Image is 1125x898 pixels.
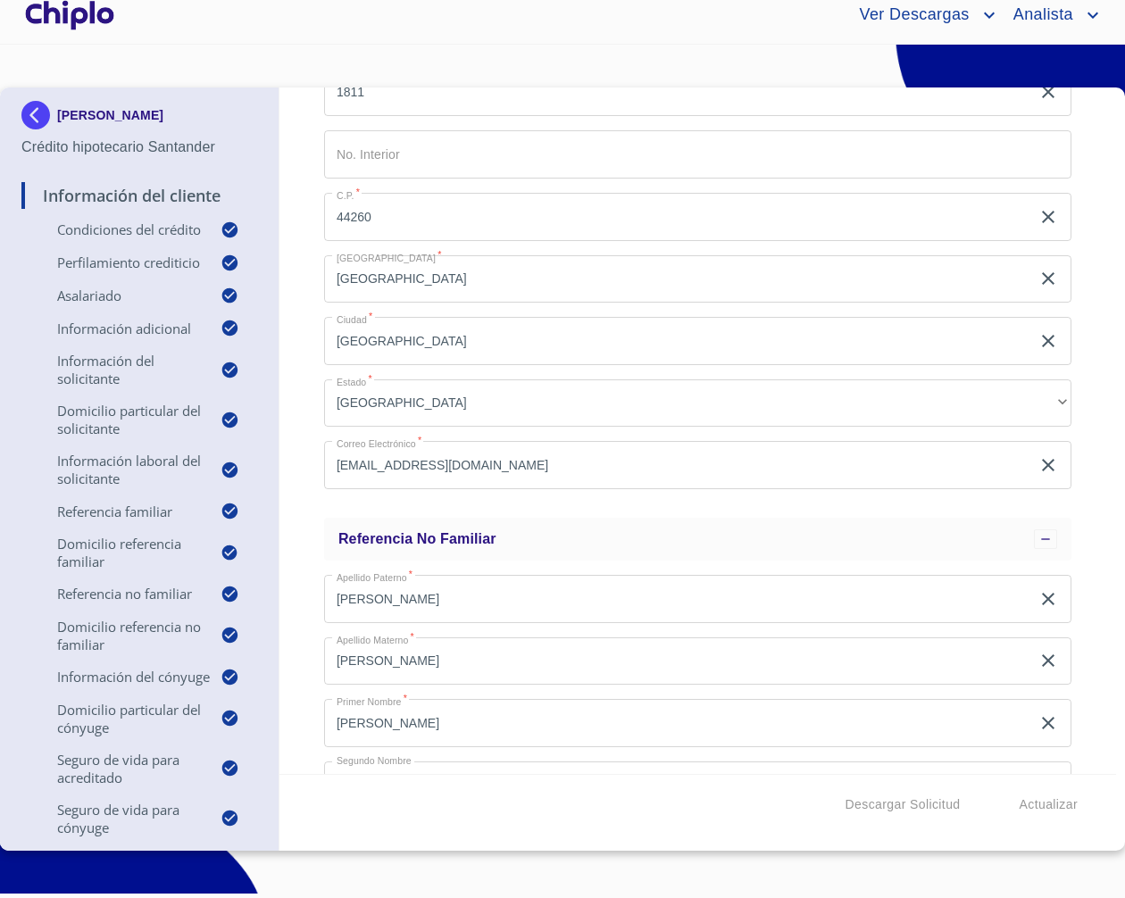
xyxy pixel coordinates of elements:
p: Información del Cónyuge [21,668,221,686]
button: account of current user [846,1,999,29]
p: Condiciones del Crédito [21,220,221,238]
span: Descargar Solicitud [846,794,961,816]
p: [PERSON_NAME] [57,108,163,122]
button: clear input [1037,268,1059,289]
button: Actualizar [1012,788,1085,821]
div: Referencia No Familiar [324,518,1071,561]
span: Referencia No Familiar [338,531,496,546]
span: Actualizar [1020,794,1078,816]
p: Asalariado [21,287,221,304]
p: Referencia No Familiar [21,585,221,603]
p: Referencia Familiar [21,503,221,520]
button: clear input [1037,588,1059,610]
p: Domicilio Referencia Familiar [21,535,221,570]
p: Información Laboral del Solicitante [21,452,221,487]
p: Perfilamiento crediticio [21,254,221,271]
button: clear input [1037,330,1059,352]
p: Seguro de Vida para Cónyuge [21,801,221,836]
p: Domicilio Referencia No Familiar [21,618,221,653]
p: Información del Cliente [21,185,257,206]
button: clear input [1037,81,1059,103]
span: Analista [1000,1,1082,29]
div: [GEOGRAPHIC_DATA] [324,379,1071,428]
p: Domicilio particular del Cónyuge [21,701,221,736]
span: Ver Descargas [846,1,978,29]
button: clear input [1037,206,1059,228]
button: account of current user [1000,1,1104,29]
p: Seguro de Vida para Acreditado [21,751,221,786]
button: clear input [1037,454,1059,476]
p: Domicilio Particular del Solicitante [21,402,221,437]
button: clear input [1037,650,1059,671]
p: Documentos [21,851,221,869]
p: Información del Solicitante [21,352,221,387]
div: [PERSON_NAME] [21,101,257,137]
button: Descargar Solicitud [838,788,968,821]
button: clear input [1037,712,1059,734]
img: Docupass spot blue [21,101,57,129]
p: Crédito hipotecario Santander [21,137,257,158]
p: Información adicional [21,320,221,337]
